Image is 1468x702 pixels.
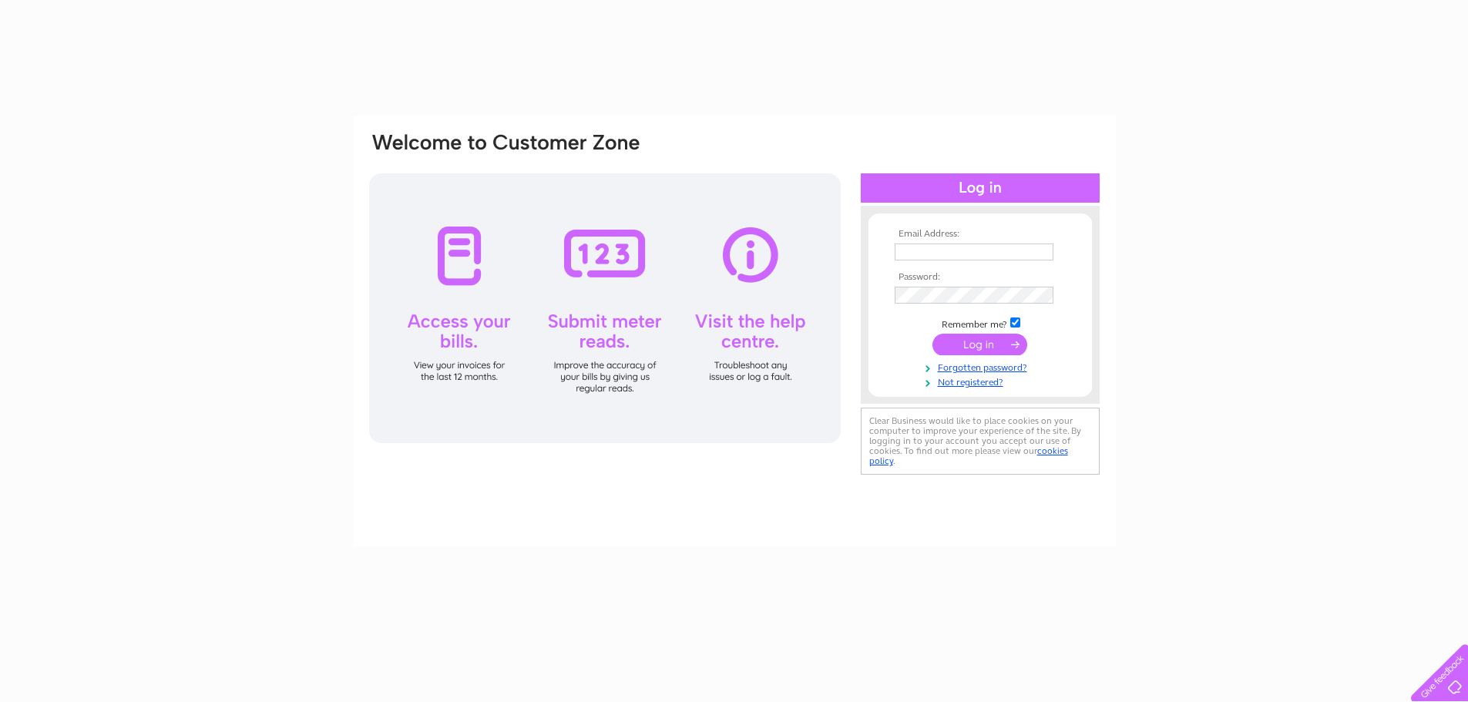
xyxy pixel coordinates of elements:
th: Email Address: [891,229,1070,240]
input: Submit [932,334,1027,355]
a: Not registered? [895,374,1070,388]
a: Forgotten password? [895,359,1070,374]
td: Remember me? [891,315,1070,331]
div: Clear Business would like to place cookies on your computer to improve your experience of the sit... [861,408,1100,475]
a: cookies policy [869,445,1068,466]
th: Password: [891,272,1070,283]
